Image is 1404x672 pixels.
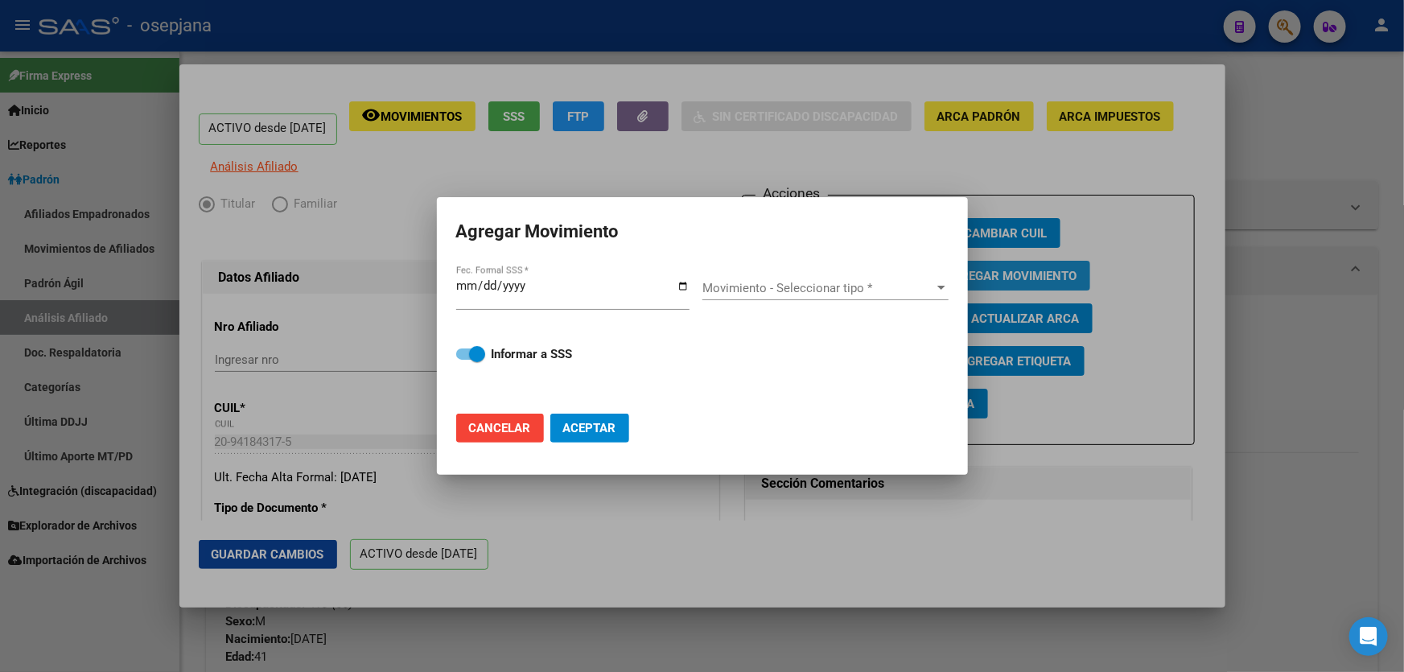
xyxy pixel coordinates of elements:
button: Aceptar [550,414,629,443]
span: Aceptar [563,421,616,435]
div: Open Intercom Messenger [1349,617,1388,656]
strong: Informar a SSS [492,347,573,361]
button: Cancelar [456,414,544,443]
span: Movimiento - Seleccionar tipo * [702,281,934,295]
span: Cancelar [469,421,531,435]
h2: Agregar Movimiento [456,216,949,247]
